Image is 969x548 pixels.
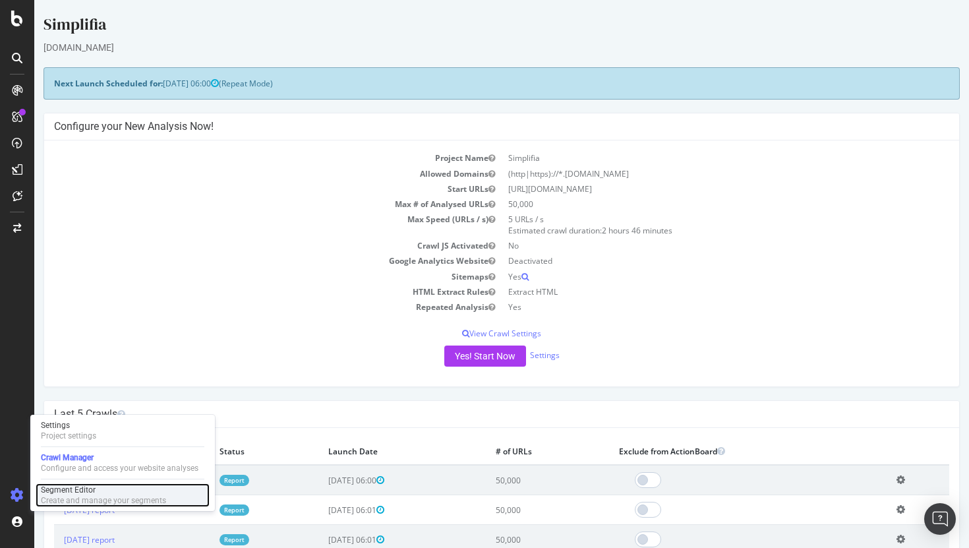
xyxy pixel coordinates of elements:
td: Max # of Analysed URLs [20,197,467,212]
th: Status [175,438,284,465]
td: Repeated Analysis [20,299,467,315]
td: Crawl JS Activated [20,238,467,253]
div: Segment Editor [41,485,166,495]
td: 50,000 [452,465,575,495]
th: Launch Date [284,438,452,465]
span: [DATE] 06:01 [294,504,350,516]
td: Yes [467,269,915,284]
td: [URL][DOMAIN_NAME] [467,181,915,197]
div: Create and manage your segments [41,495,166,506]
span: [DATE] 06:00 [294,475,350,486]
td: Max Speed (URLs / s) [20,212,467,238]
td: No [467,238,915,253]
a: Report [185,475,215,486]
a: Report [185,534,215,545]
td: Google Analytics Website [20,253,467,268]
td: Simplifia [467,150,915,166]
td: 5 URLs / s Estimated crawl duration: [467,212,915,238]
p: View Crawl Settings [20,328,915,339]
td: 50,000 [467,197,915,212]
button: Yes! Start Now [410,346,492,367]
td: Start URLs [20,181,467,197]
td: Extract HTML [467,284,915,299]
a: Settings [496,350,525,361]
div: Simplifia [9,13,925,41]
td: Sitemaps [20,269,467,284]
div: Configure and access your website analyses [41,463,198,473]
h4: Last 5 Crawls [20,408,915,421]
div: Settings [41,420,96,431]
div: [DOMAIN_NAME] [9,41,925,54]
a: Segment EditorCreate and manage your segments [36,483,210,507]
a: SettingsProject settings [36,419,210,442]
td: (http|https)://*.[DOMAIN_NAME] [467,166,915,181]
td: Allowed Domains [20,166,467,181]
th: Exclude from ActionBoard [575,438,852,465]
strong: Next Launch Scheduled for: [20,78,129,89]
th: # of URLs [452,438,575,465]
h4: Configure your New Analysis Now! [20,120,915,133]
th: Analysis [20,438,175,465]
a: [DATE] report [30,504,80,516]
td: 50,000 [452,495,575,525]
div: Project settings [41,431,96,441]
div: (Repeat Mode) [9,67,925,100]
span: [DATE] 06:01 [294,534,350,545]
td: Project Name [20,150,467,166]
a: Crawl ManagerConfigure and access your website analyses [36,451,210,475]
div: Open Intercom Messenger [924,503,956,535]
div: Crawl Manager [41,452,198,463]
a: [DATE] report [30,475,80,486]
td: Deactivated [467,253,915,268]
span: [DATE] 06:00 [129,78,185,89]
a: Report [185,504,215,516]
a: [DATE] report [30,534,80,545]
td: Yes [467,299,915,315]
span: 2 hours 46 minutes [568,225,638,236]
td: HTML Extract Rules [20,284,467,299]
